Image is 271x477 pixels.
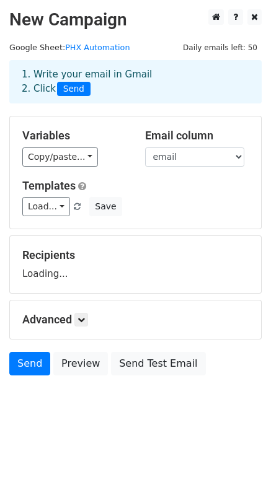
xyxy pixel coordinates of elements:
h5: Email column [145,129,249,142]
div: 1. Write your email in Gmail 2. Click [12,68,259,96]
a: Send Test Email [111,352,205,375]
a: Templates [22,179,76,192]
h2: New Campaign [9,9,262,30]
a: PHX Automation [65,43,130,52]
h5: Advanced [22,313,249,326]
a: Load... [22,197,70,216]
small: Google Sheet: [9,43,130,52]
span: Daily emails left: 50 [179,41,262,55]
a: Daily emails left: 50 [179,43,262,52]
div: Loading... [22,248,249,281]
h5: Recipients [22,248,249,262]
a: Preview [53,352,108,375]
a: Send [9,352,50,375]
h5: Variables [22,129,127,142]
a: Copy/paste... [22,147,98,167]
span: Send [57,82,91,97]
button: Save [89,197,122,216]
